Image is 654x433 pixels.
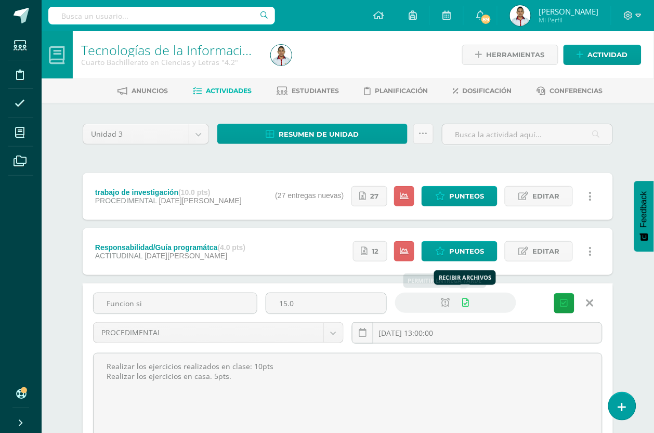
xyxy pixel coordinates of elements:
span: Planificación [375,87,428,95]
strong: (10.0 pts) [178,188,210,196]
h1: Tecnologías de la Información y Comunicación 4 [81,43,258,57]
input: Busca la actividad aquí... [442,124,612,145]
input: Fecha de entrega [352,323,602,343]
div: Responsabilidad/Guía programátca [95,243,245,252]
a: Anuncios [118,83,168,99]
div: Permitir entrega tarde [408,277,482,284]
span: Editar [532,242,559,261]
div: Cuarto Bachillerato en Ciencias y Letras '4.2' [81,57,258,67]
a: Unidad 3 [83,124,208,144]
input: Título [94,293,257,313]
span: Editar [532,187,559,206]
a: Actividades [193,83,252,99]
a: Dosificación [453,83,512,99]
span: Mi Perfil [539,16,598,24]
input: Puntos máximos [266,293,386,313]
img: c3efe4673e7e2750353020653e82772e.png [271,45,292,65]
img: c3efe4673e7e2750353020653e82772e.png [510,5,531,26]
span: Actividades [206,87,252,95]
strong: (4.0 pts) [218,243,246,252]
span: Punteos [449,242,484,261]
span: Herramientas [487,45,545,64]
span: Unidad 3 [91,124,181,144]
span: Actividad [588,45,628,64]
span: Feedback [639,191,649,228]
a: Planificación [364,83,428,99]
span: [PERSON_NAME] [539,6,598,17]
span: Estudiantes [292,87,339,95]
span: Punteos [449,187,484,206]
a: Punteos [422,186,498,206]
span: [DATE][PERSON_NAME] [159,196,242,205]
a: 27 [351,186,387,206]
span: Anuncios [132,87,168,95]
button: Feedback - Mostrar encuesta [634,181,654,252]
a: Punteos [422,241,498,261]
a: Tecnologías de la Información y Comunicación 4 [81,41,367,59]
span: 12 [372,242,379,261]
span: PROCEDIMENTAL [95,196,157,205]
a: Estudiantes [277,83,339,99]
a: Herramientas [462,45,558,65]
span: 27 [371,187,379,206]
a: Resumen de unidad [217,124,408,144]
span: 89 [480,14,492,25]
input: Busca un usuario... [48,7,275,24]
span: [DATE][PERSON_NAME] [145,252,227,260]
a: PROCEDIMENTAL [94,323,343,343]
span: PROCEDIMENTAL [101,323,316,343]
span: Dosificación [463,87,512,95]
span: ACTITUDINAL [95,252,142,260]
a: Conferencias [537,83,603,99]
span: Conferencias [550,87,603,95]
a: Actividad [564,45,642,65]
span: Resumen de unidad [279,125,359,144]
div: trabajo de investigación [95,188,242,196]
a: 12 [353,241,387,261]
